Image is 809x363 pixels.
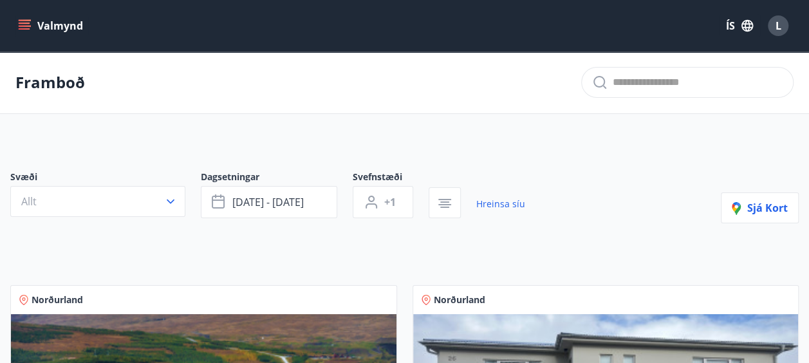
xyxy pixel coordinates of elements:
span: Norðurland [434,293,485,306]
span: Sjá kort [732,201,788,215]
p: Framboð [15,71,85,93]
button: ÍS [719,14,760,37]
button: +1 [353,186,413,218]
button: [DATE] - [DATE] [201,186,337,218]
span: Norðurland [32,293,83,306]
span: Svæði [10,171,201,186]
span: L [776,19,781,33]
button: menu [15,14,88,37]
button: L [763,10,794,41]
span: +1 [384,195,396,209]
span: Svefnstæði [353,171,429,186]
span: [DATE] - [DATE] [232,195,304,209]
button: Sjá kort [721,192,799,223]
span: Allt [21,194,37,209]
span: Dagsetningar [201,171,353,186]
a: Hreinsa síu [476,190,525,218]
button: Allt [10,186,185,217]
